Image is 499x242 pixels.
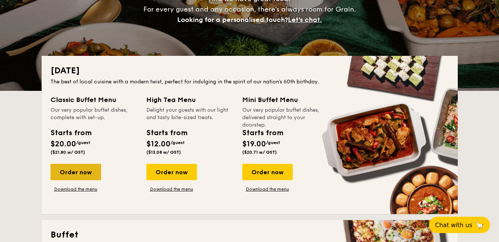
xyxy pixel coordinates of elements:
div: Starts from [51,127,91,138]
a: Download the menu [146,186,197,192]
h2: Buffet [51,229,449,241]
div: Our very popular buffet dishes, delivered straight to your doorstep. [242,106,329,121]
span: $20.00 [51,140,76,149]
span: ($13.08 w/ GST) [146,150,181,155]
div: Order now [242,164,293,180]
div: Classic Buffet Menu [51,95,137,105]
span: /guest [171,140,185,145]
span: $12.00 [146,140,171,149]
span: /guest [76,140,90,145]
button: Chat with us🦙 [429,217,490,233]
div: Order now [51,164,101,180]
div: Mini Buffet Menu [242,95,329,105]
div: Starts from [146,127,187,138]
div: The best of local cuisine with a modern twist, perfect for indulging in the spirit of our nation’... [51,78,449,86]
a: Download the menu [242,186,293,192]
div: Order now [146,164,197,180]
span: Let's chat. [288,16,322,24]
div: Our very popular buffet dishes, complete with set-up. [51,106,137,121]
div: Starts from [242,127,283,138]
span: 🦙 [475,221,484,229]
span: Chat with us [435,222,472,229]
span: ($21.80 w/ GST) [51,150,85,155]
span: Looking for a personalised touch? [177,16,288,24]
div: High Tea Menu [146,95,233,105]
span: /guest [266,140,280,145]
a: Download the menu [51,186,101,192]
span: ($20.71 w/ GST) [242,150,277,155]
h2: [DATE] [51,65,449,77]
div: Delight your guests with our light and tasty bite-sized treats. [146,106,233,121]
span: $19.00 [242,140,266,149]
